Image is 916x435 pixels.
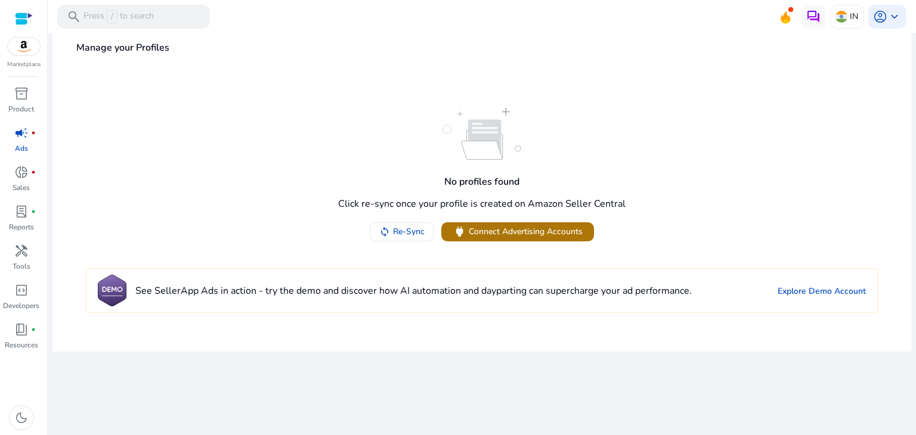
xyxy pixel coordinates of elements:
[379,226,390,237] mat-icon: sync
[31,209,36,214] span: fiber_manual_record
[14,204,29,219] span: lab_profile
[8,104,34,114] p: Product
[83,10,154,23] p: Press to search
[8,38,40,55] img: amazon.svg
[7,60,41,69] p: Marketplace
[444,176,519,188] h4: No profiles found
[52,38,911,58] h4: Manage your Profiles
[14,126,29,140] span: campaign
[338,198,626,210] h4: Click re-sync once your profile is created on Amazon Seller Central
[393,225,425,238] span: Re-Sync
[9,222,34,232] p: Reports
[441,222,594,241] button: powerConnect Advertising Accounts
[107,10,117,23] span: /
[14,244,29,258] span: handyman
[14,283,29,297] span: code_blocks
[67,10,81,24] span: search
[13,261,30,272] p: Tools
[453,225,466,238] span: power
[14,411,29,425] span: dark_mode
[3,300,39,311] p: Developers
[469,225,583,238] span: Connect Advertising Accounts
[873,10,887,24] span: account_circle
[13,182,30,193] p: Sales
[14,322,29,337] span: book_4
[31,170,36,175] span: fiber_manual_record
[778,285,866,297] a: Explore Demo Account
[15,143,28,154] p: Ads
[887,10,902,24] span: keyboard_arrow_down
[135,285,692,297] h4: See SellerApp Ads in action - try the demo and discover how AI automation and dayparting can supe...
[31,130,36,135] span: fiber_manual_record
[850,6,858,27] p: IN
[835,11,847,23] img: in.svg
[14,165,29,179] span: donut_small
[31,327,36,332] span: fiber_manual_record
[370,222,434,241] button: Re-Sync
[5,340,38,350] p: Resources
[14,86,29,101] span: inventory_2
